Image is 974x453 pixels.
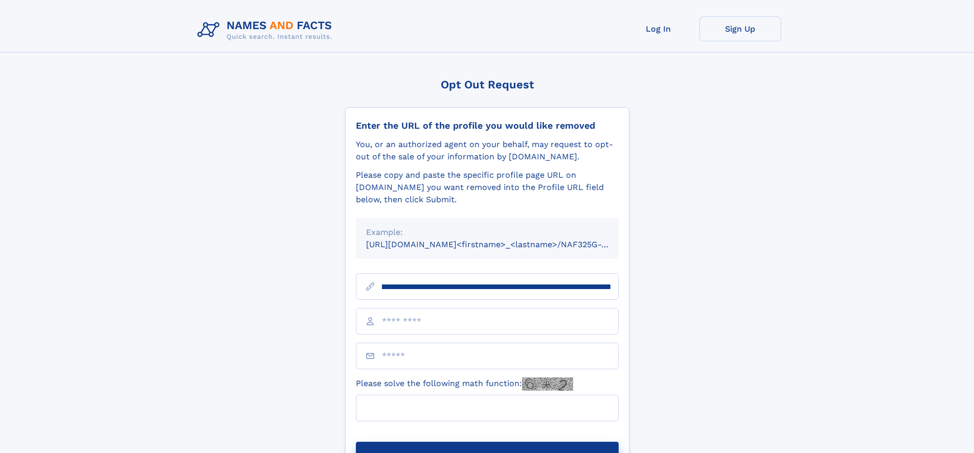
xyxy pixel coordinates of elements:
[699,16,781,41] a: Sign Up
[356,169,619,206] div: Please copy and paste the specific profile page URL on [DOMAIN_NAME] you want removed into the Pr...
[193,16,341,44] img: Logo Names and Facts
[366,226,608,239] div: Example:
[345,78,629,91] div: Opt Out Request
[618,16,699,41] a: Log In
[356,138,619,163] div: You, or an authorized agent on your behalf, may request to opt-out of the sale of your informatio...
[356,377,573,391] label: Please solve the following math function:
[366,240,638,249] small: [URL][DOMAIN_NAME]<firstname>_<lastname>/NAF325G-xxxxxxxx
[356,120,619,131] div: Enter the URL of the profile you would like removed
